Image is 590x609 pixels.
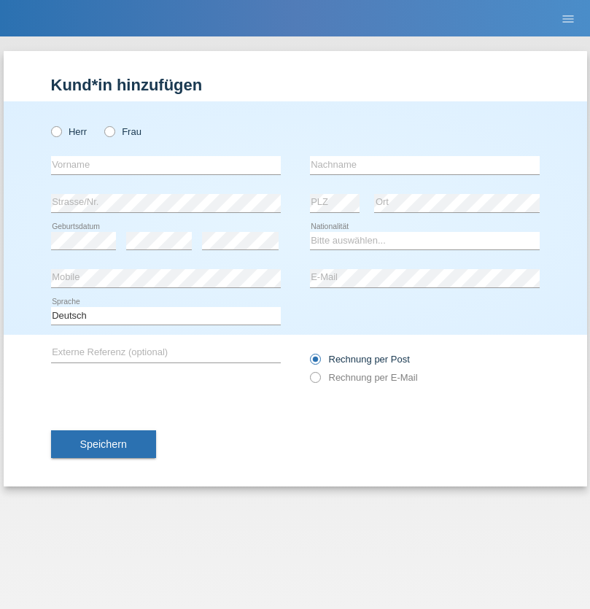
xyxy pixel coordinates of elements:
h1: Kund*in hinzufügen [51,76,540,94]
label: Herr [51,126,88,137]
label: Rechnung per E-Mail [310,372,418,383]
input: Herr [51,126,61,136]
span: Speichern [80,438,127,450]
i: menu [561,12,575,26]
label: Frau [104,126,141,137]
label: Rechnung per Post [310,354,410,365]
button: Speichern [51,430,156,458]
input: Rechnung per E-Mail [310,372,319,390]
a: menu [554,14,583,23]
input: Frau [104,126,114,136]
input: Rechnung per Post [310,354,319,372]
